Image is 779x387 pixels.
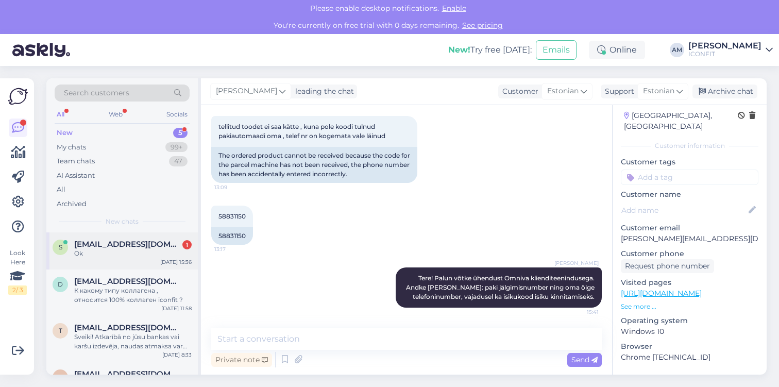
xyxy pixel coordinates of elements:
[57,171,95,181] div: AI Assistant
[74,332,192,351] div: Sveiki! Atkarībā no jūsu bankas vai karšu izdevēja, naudas atmaksa var ilgt līdz 14 darba dienām....
[64,88,129,98] span: Search customers
[59,243,62,251] span: s
[621,315,758,326] p: Operating system
[169,156,188,166] div: 47
[218,212,246,220] span: 58831150
[621,302,758,311] p: See more ...
[173,128,188,138] div: 5
[406,274,596,300] span: Tere! Palun võtke ühendust Omniva klienditeenindusega. Andke [PERSON_NAME]: paki jälgimisnumber n...
[58,280,63,288] span: d
[161,305,192,312] div: [DATE] 11:58
[8,87,28,106] img: Askly Logo
[692,85,757,98] div: Archive chat
[218,123,385,140] span: tellitud toodet ei saa kätte , kuna pole koodi tulnud pakiautomaadi oma , telef nr on kogemata va...
[621,259,714,273] div: Request phone number
[688,42,761,50] div: [PERSON_NAME]
[55,108,66,121] div: All
[643,86,674,97] span: Estonian
[165,142,188,153] div: 99+
[57,156,95,166] div: Team chats
[459,21,506,30] a: See pricing
[211,147,417,183] div: The ordered product cannot be received because the code for the parcel machine has not been recei...
[8,248,27,295] div: Look Here
[621,189,758,200] p: Customer name
[688,42,773,58] a: [PERSON_NAME]ICONFIT
[624,110,738,132] div: [GEOGRAPHIC_DATA], [GEOGRAPHIC_DATA]
[8,285,27,295] div: 2 / 3
[164,108,190,121] div: Socials
[74,249,192,258] div: Ok
[106,217,139,226] span: New chats
[448,44,532,56] div: Try free [DATE]:
[74,277,181,286] span: denizzok@mail.ru
[291,86,354,97] div: leading the chat
[621,248,758,259] p: Customer phone
[57,142,86,153] div: My chats
[216,86,277,97] span: [PERSON_NAME]
[58,373,63,381] span: a
[621,289,702,298] a: [URL][DOMAIN_NAME]
[211,353,272,367] div: Private note
[74,323,181,332] span: toms1132@inbox.lv
[211,227,253,245] div: 58831150
[57,199,87,209] div: Archived
[621,233,758,244] p: [PERSON_NAME][EMAIL_ADDRESS][DOMAIN_NAME]
[162,351,192,359] div: [DATE] 8:33
[688,50,761,58] div: ICONFIT
[601,86,634,97] div: Support
[621,341,758,352] p: Browser
[621,157,758,167] p: Customer tags
[621,352,758,363] p: Chrome [TECHNICAL_ID]
[621,170,758,185] input: Add a tag
[621,326,758,337] p: Windows 10
[74,286,192,305] div: К какому типу коллагена , относится 100% коллаген iconfit ?
[498,86,538,97] div: Customer
[107,108,125,121] div: Web
[448,45,470,55] b: New!
[214,245,253,253] span: 13:17
[160,258,192,266] div: [DATE] 15:36
[621,205,747,216] input: Add name
[74,369,181,379] span: ausra.zdaneviciene@gmail.com
[621,373,758,382] div: Extra
[554,259,599,267] span: [PERSON_NAME]
[59,327,62,334] span: t
[621,141,758,150] div: Customer information
[589,41,645,59] div: Online
[621,223,758,233] p: Customer email
[536,40,577,60] button: Emails
[214,183,253,191] span: 13:09
[57,128,73,138] div: New
[74,240,181,249] span: seyfullaalkan01@gmail.com
[571,355,598,364] span: Send
[439,4,469,13] span: Enable
[670,43,684,57] div: AM
[621,277,758,288] p: Visited pages
[182,240,192,249] div: 1
[57,184,65,195] div: All
[547,86,579,97] span: Estonian
[560,308,599,316] span: 15:41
